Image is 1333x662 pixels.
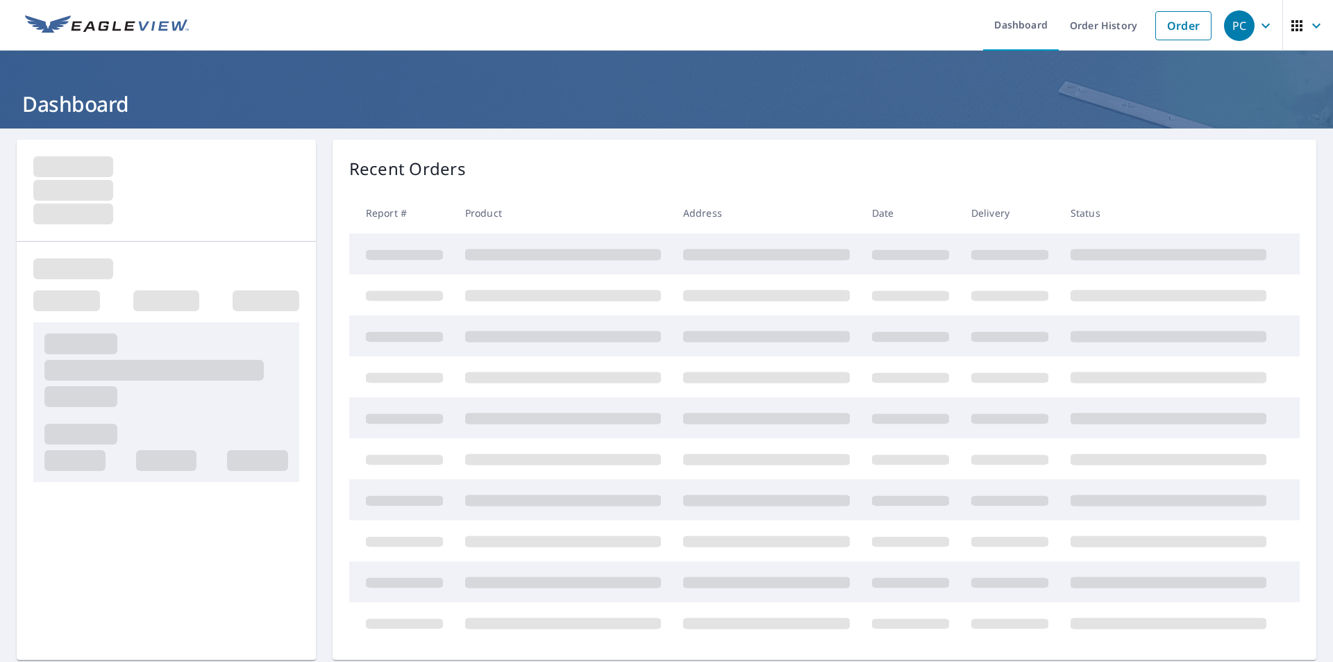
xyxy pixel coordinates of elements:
th: Date [861,192,960,233]
div: PC [1224,10,1255,41]
img: EV Logo [25,15,189,36]
th: Product [454,192,672,233]
p: Recent Orders [349,156,466,181]
th: Status [1059,192,1277,233]
a: Order [1155,11,1212,40]
h1: Dashboard [17,90,1316,118]
th: Delivery [960,192,1059,233]
th: Report # [349,192,454,233]
th: Address [672,192,861,233]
